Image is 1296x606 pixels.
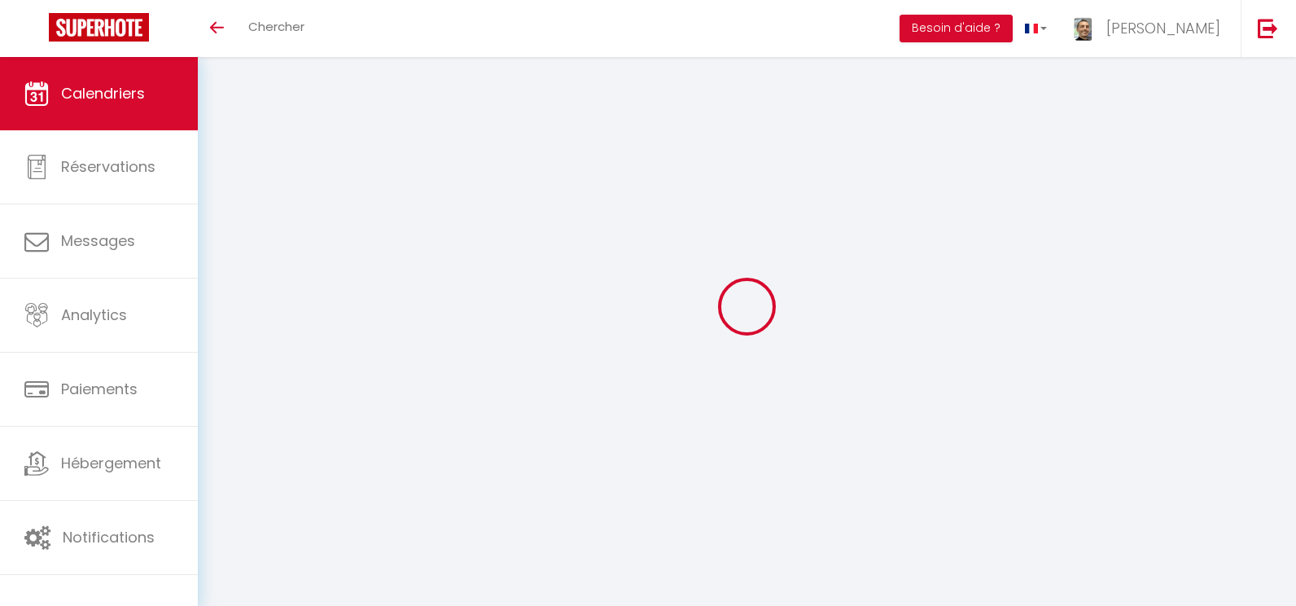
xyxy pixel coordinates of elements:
span: Messages [61,231,135,251]
img: Super Booking [49,13,149,42]
span: Calendriers [61,83,145,103]
span: Chercher [248,18,304,35]
span: [PERSON_NAME] [1106,18,1220,38]
span: Analytics [61,305,127,325]
img: logout [1258,18,1278,38]
button: Besoin d'aide ? [900,15,1013,42]
span: Notifications [63,527,155,547]
span: Hébergement [61,453,161,473]
span: Paiements [61,379,138,399]
img: ... [1071,15,1096,43]
span: Réservations [61,156,155,177]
